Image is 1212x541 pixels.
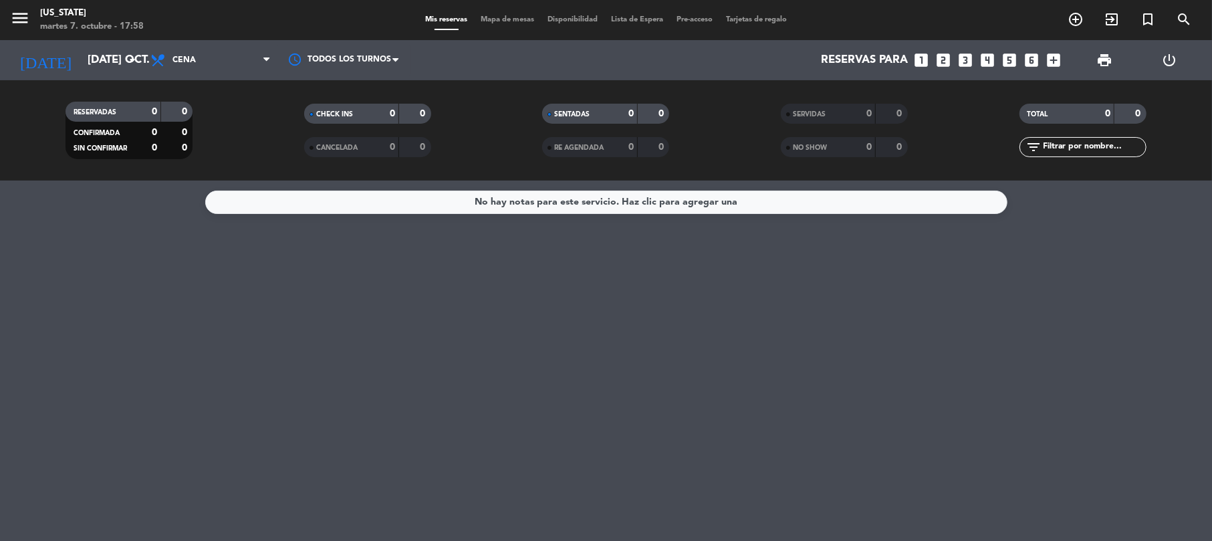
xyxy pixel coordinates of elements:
[182,128,190,137] strong: 0
[1104,11,1120,27] i: exit_to_app
[1137,40,1202,80] div: LOG OUT
[793,111,826,118] span: SERVIDAS
[152,107,157,116] strong: 0
[1045,51,1062,69] i: add_box
[957,51,974,69] i: looks_3
[1026,139,1042,155] i: filter_list
[40,7,144,20] div: [US_STATE]
[152,128,157,137] strong: 0
[1068,11,1084,27] i: add_circle_outline
[658,109,666,118] strong: 0
[821,54,908,67] span: Reservas para
[74,109,116,116] span: RESERVADAS
[866,109,872,118] strong: 0
[182,107,190,116] strong: 0
[1001,51,1018,69] i: looks_5
[1105,109,1110,118] strong: 0
[1096,52,1112,68] span: print
[897,109,905,118] strong: 0
[390,142,395,152] strong: 0
[316,111,353,118] span: CHECK INS
[1135,109,1143,118] strong: 0
[40,20,144,33] div: martes 7. octubre - 17:58
[74,145,127,152] span: SIN CONFIRMAR
[316,144,358,151] span: CANCELADA
[604,16,670,23] span: Lista de Espera
[935,51,952,69] i: looks_two
[1176,11,1192,27] i: search
[1023,51,1040,69] i: looks_6
[628,142,634,152] strong: 0
[897,142,905,152] strong: 0
[541,16,604,23] span: Disponibilidad
[172,56,196,65] span: Cena
[152,143,157,152] strong: 0
[658,142,666,152] strong: 0
[1042,140,1146,154] input: Filtrar por nombre...
[124,52,140,68] i: arrow_drop_down
[474,16,541,23] span: Mapa de mesas
[719,16,794,23] span: Tarjetas de regalo
[793,144,827,151] span: NO SHOW
[554,144,604,151] span: RE AGENDADA
[866,142,872,152] strong: 0
[1140,11,1156,27] i: turned_in_not
[913,51,930,69] i: looks_one
[10,45,81,75] i: [DATE]
[182,143,190,152] strong: 0
[74,130,120,136] span: CONFIRMADA
[390,109,395,118] strong: 0
[554,111,590,118] span: SENTADAS
[1161,52,1177,68] i: power_settings_new
[420,109,428,118] strong: 0
[979,51,996,69] i: looks_4
[475,195,737,210] div: No hay notas para este servicio. Haz clic para agregar una
[628,109,634,118] strong: 0
[670,16,719,23] span: Pre-acceso
[10,8,30,33] button: menu
[10,8,30,28] i: menu
[420,142,428,152] strong: 0
[418,16,474,23] span: Mis reservas
[1027,111,1048,118] span: TOTAL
